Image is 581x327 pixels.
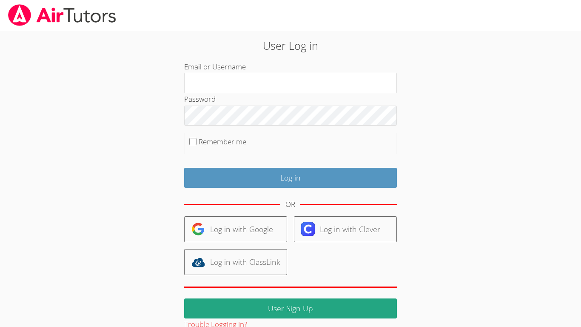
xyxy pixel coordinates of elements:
div: OR [285,198,295,211]
a: User Sign Up [184,298,397,318]
h2: User Log in [134,37,447,54]
label: Remember me [199,137,246,146]
label: Password [184,94,216,104]
label: Email or Username [184,62,246,72]
a: Log in with Clever [294,216,397,242]
img: classlink-logo-d6bb404cc1216ec64c9a2012d9dc4662098be43eaf13dc465df04b49fa7ab582.svg [191,255,205,269]
a: Log in with Google [184,216,287,242]
img: airtutors_banner-c4298cdbf04f3fff15de1276eac7730deb9818008684d7c2e4769d2f7ddbe033.png [7,4,117,26]
a: Log in with ClassLink [184,249,287,275]
input: Log in [184,168,397,188]
img: google-logo-50288ca7cdecda66e5e0955fdab243c47b7ad437acaf1139b6f446037453330a.svg [191,222,205,236]
img: clever-logo-6eab21bc6e7a338710f1a6ff85c0baf02591cd810cc4098c63d3a4b26e2feb20.svg [301,222,315,236]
